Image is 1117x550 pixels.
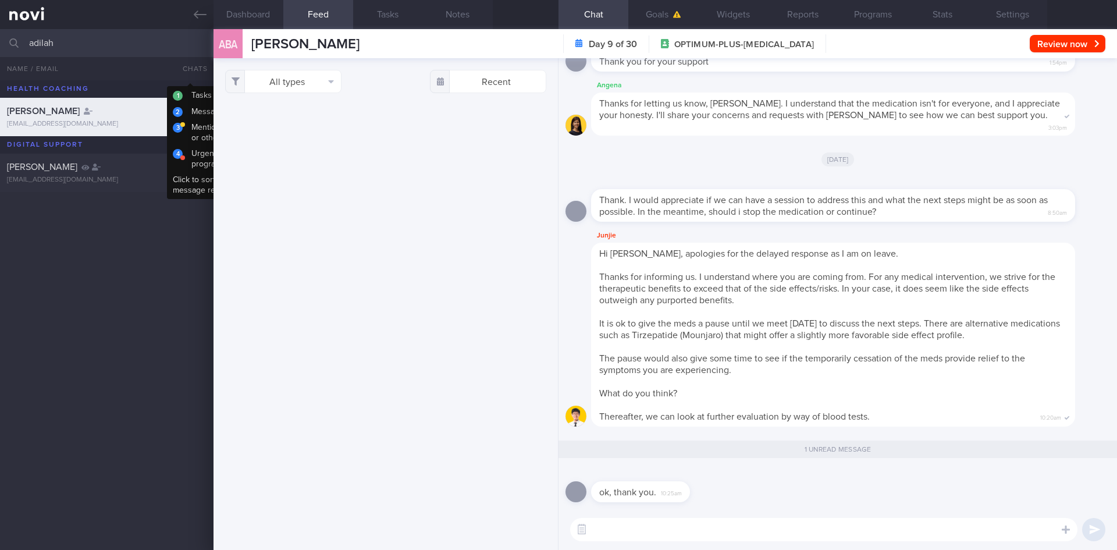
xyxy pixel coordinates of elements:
[599,354,1025,375] span: The pause would also give some time to see if the temporarily cessation of the meds provide relie...
[1050,56,1067,67] span: 1:54pm
[1048,206,1067,217] span: 8:50am
[7,120,207,129] div: [EMAIL_ADDRESS][DOMAIN_NAME]
[7,162,77,172] span: [PERSON_NAME]
[1040,411,1061,422] span: 10:20am
[225,70,341,93] button: All types
[599,488,656,497] span: ok, thank you.
[599,272,1055,305] span: Thanks for informing us. I understand where you are coming from. For any medical intervention, we...
[599,99,1060,120] span: Thanks for letting us know, [PERSON_NAME]. I understand that the medication isn't for everyone, a...
[674,39,814,51] span: OPTIMUM-PLUS-[MEDICAL_DATA]
[1030,35,1105,52] button: Review now
[197,113,207,123] div: 1
[599,412,870,421] span: Thereafter, we can look at further evaluation by way of blood tests.
[211,22,246,67] div: ABA
[7,176,207,184] div: [EMAIL_ADDRESS][DOMAIN_NAME]
[589,38,637,50] strong: Day 9 of 30
[599,57,709,66] span: Thank you for your support
[661,487,682,498] span: 10:25am
[251,37,360,51] span: [PERSON_NAME]
[591,79,1110,93] div: Angena
[167,57,214,80] button: Chats
[599,389,677,398] span: What do you think?
[1048,121,1067,132] span: 3:03pm
[591,229,1110,243] div: Junjie
[599,319,1060,340] span: It is ok to give the meds a pause until we meet [DATE] to discuss the next steps. There are alter...
[599,196,1048,217] span: Thank. I would appreciate if we can have a session to address this and what the next steps might ...
[7,107,80,116] span: [PERSON_NAME]
[821,152,855,166] span: [DATE]
[599,249,898,258] span: Hi [PERSON_NAME], apologies for the delayed response as I am on leave.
